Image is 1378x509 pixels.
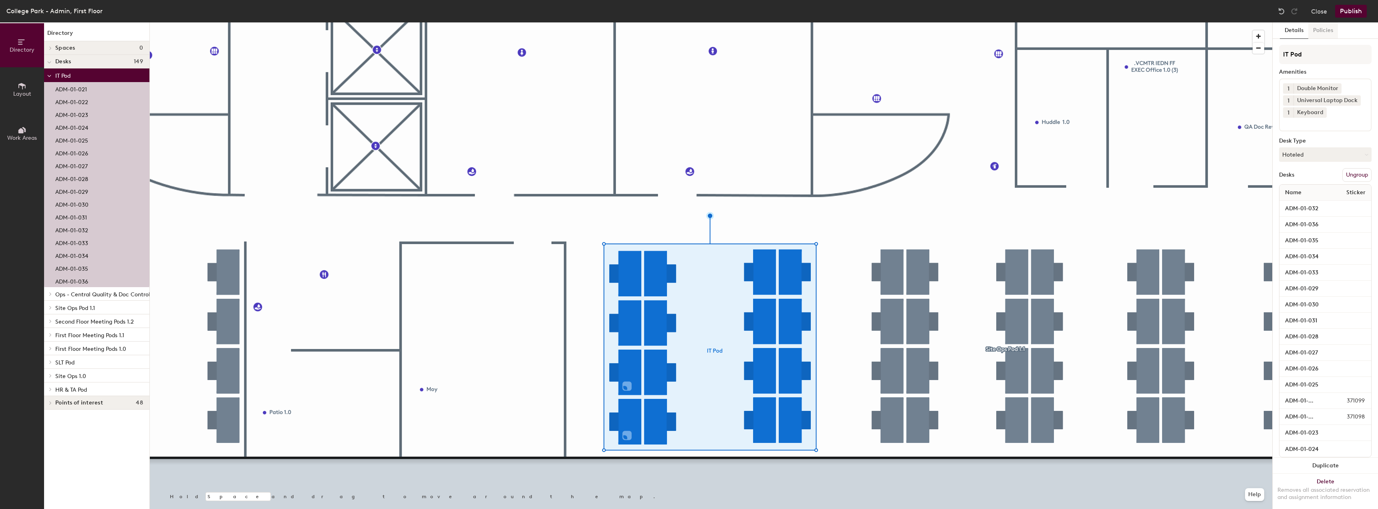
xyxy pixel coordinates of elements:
span: First Floor Meeting Pods 1.1 [55,332,124,339]
p: ADM-01-023 [55,109,88,119]
div: Amenities [1279,69,1372,75]
span: Second Floor Meeting Pods 1.2 [55,318,134,325]
span: 371099 [1328,396,1370,405]
button: Publish [1335,5,1367,18]
img: Redo [1290,7,1298,15]
span: Name [1281,185,1305,200]
p: ADM-01-030 [55,199,89,208]
span: 1 [1287,109,1289,117]
span: 0 [139,45,143,51]
button: Help [1245,488,1264,501]
span: Sticker [1342,185,1370,200]
button: DeleteRemoves all associated reservation and assignment information [1273,474,1378,509]
p: ADM-01-021 [55,84,87,93]
span: HR & TA Pod [55,386,87,393]
div: Desk Type [1279,138,1372,144]
span: Site Ops 1.0 [55,373,86,380]
img: Undo [1277,7,1285,15]
p: ADM-01-024 [55,122,88,131]
input: Unnamed desk [1281,251,1370,262]
h1: Directory [44,29,149,41]
div: Desks [1279,172,1294,178]
p: ADM-01-031 [55,212,87,221]
input: Unnamed desk [1281,443,1370,455]
span: IT Pod [55,72,71,79]
input: Unnamed desk [1281,203,1370,214]
span: 371098 [1328,412,1370,421]
button: 1 [1283,95,1293,106]
input: Unnamed desk [1281,267,1370,278]
span: SLT Pod [55,359,75,366]
input: Unnamed desk [1281,299,1370,310]
span: First Floor Meeting Pods 1.0 [55,346,126,352]
input: Unnamed desk [1281,315,1370,326]
input: Unnamed desk [1281,427,1370,439]
input: Unnamed desk [1281,395,1328,406]
p: ADM-01-025 [55,135,88,144]
span: Directory [10,46,34,53]
button: Duplicate [1273,458,1378,474]
p: ADM-01-027 [55,161,88,170]
button: Close [1311,5,1327,18]
span: Work Areas [7,135,37,141]
input: Unnamed desk [1281,379,1370,390]
div: Removes all associated reservation and assignment information [1277,487,1373,501]
input: Unnamed desk [1281,363,1370,374]
p: ADM-01-032 [55,225,88,234]
input: Unnamed desk [1281,235,1370,246]
input: Unnamed desk [1281,283,1370,294]
button: Hoteled [1279,147,1372,162]
p: ADM-01-036 [55,276,88,285]
div: Double Monitor [1293,83,1342,94]
span: Layout [13,91,31,97]
button: 1 [1283,107,1293,118]
input: Unnamed desk [1281,347,1370,358]
p: ADM-01-022 [55,97,88,106]
button: 1 [1283,83,1293,94]
span: Ops - Central Quality & Doc Control [55,291,150,298]
button: Details [1280,22,1308,39]
input: Unnamed desk [1281,219,1370,230]
p: ADM-01-028 [55,173,88,183]
span: 1 [1287,84,1289,93]
span: 1 [1287,97,1289,105]
span: Points of interest [55,400,103,406]
button: Policies [1308,22,1338,39]
p: ADM-01-033 [55,237,88,247]
span: 48 [136,400,143,406]
p: ADM-01-029 [55,186,88,195]
input: Unnamed desk [1281,411,1328,422]
p: ADM-01-026 [55,148,88,157]
input: Unnamed desk [1281,331,1370,342]
div: Universal Laptop Dock [1293,95,1361,106]
span: Desks [55,58,71,65]
button: Ungroup [1342,168,1372,182]
span: Spaces [55,45,75,51]
div: Keyboard [1293,107,1327,118]
div: College Park - Admin, First Floor [6,6,103,16]
p: ADM-01-034 [55,250,88,260]
span: Site Ops Pod 1.1 [55,305,95,312]
span: 149 [134,58,143,65]
p: ADM-01-035 [55,263,88,272]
